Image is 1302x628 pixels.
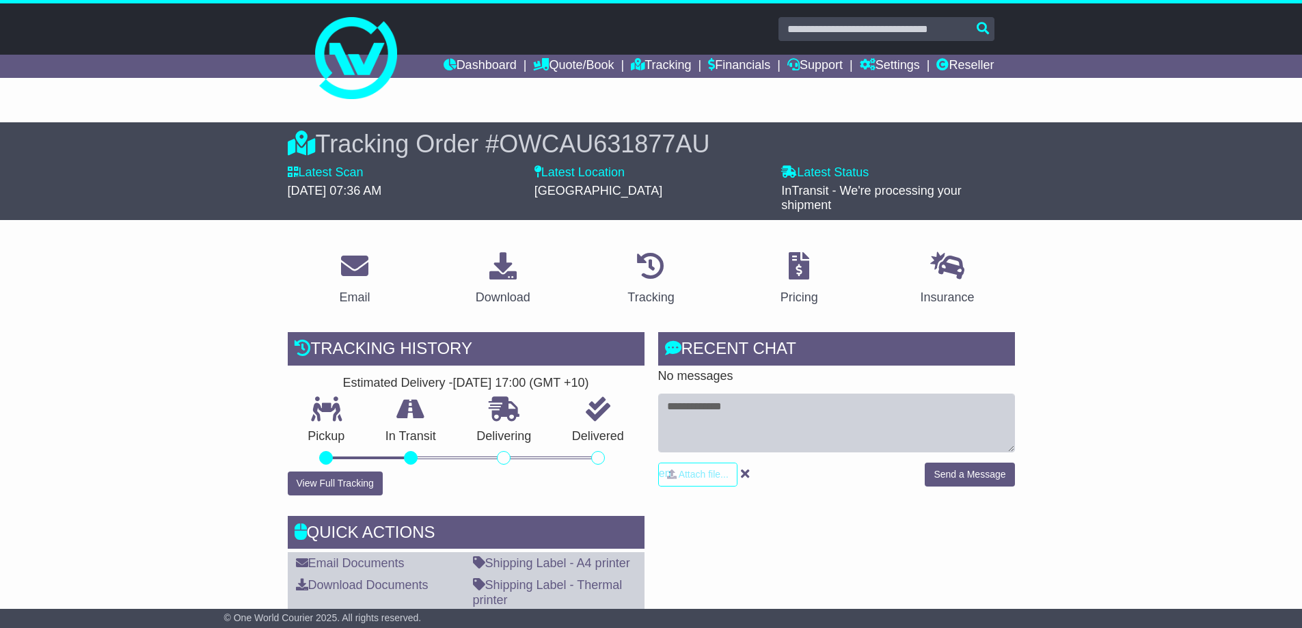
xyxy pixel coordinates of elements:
[936,55,994,78] a: Reseller
[781,184,962,213] span: InTransit - We're processing your shipment
[631,55,691,78] a: Tracking
[534,165,625,180] label: Latest Location
[860,55,920,78] a: Settings
[288,376,645,391] div: Estimated Delivery -
[658,369,1015,384] p: No messages
[473,556,630,570] a: Shipping Label - A4 printer
[288,472,383,495] button: View Full Tracking
[925,463,1014,487] button: Send a Message
[467,247,539,312] a: Download
[534,184,662,197] span: [GEOGRAPHIC_DATA]
[781,165,869,180] label: Latest Status
[708,55,770,78] a: Financials
[476,288,530,307] div: Download
[658,332,1015,369] div: RECENT CHAT
[787,55,843,78] a: Support
[619,247,683,312] a: Tracking
[288,129,1015,159] div: Tracking Order #
[453,376,589,391] div: [DATE] 17:00 (GMT +10)
[330,247,379,312] a: Email
[912,247,984,312] a: Insurance
[473,578,623,607] a: Shipping Label - Thermal printer
[921,288,975,307] div: Insurance
[781,288,818,307] div: Pricing
[288,332,645,369] div: Tracking history
[288,516,645,553] div: Quick Actions
[339,288,370,307] div: Email
[444,55,517,78] a: Dashboard
[288,429,366,444] p: Pickup
[552,429,645,444] p: Delivered
[288,184,382,197] span: [DATE] 07:36 AM
[457,429,552,444] p: Delivering
[772,247,827,312] a: Pricing
[224,612,422,623] span: © One World Courier 2025. All rights reserved.
[365,429,457,444] p: In Transit
[499,130,709,158] span: OWCAU631877AU
[533,55,614,78] a: Quote/Book
[627,288,674,307] div: Tracking
[296,556,405,570] a: Email Documents
[296,578,429,592] a: Download Documents
[288,165,364,180] label: Latest Scan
